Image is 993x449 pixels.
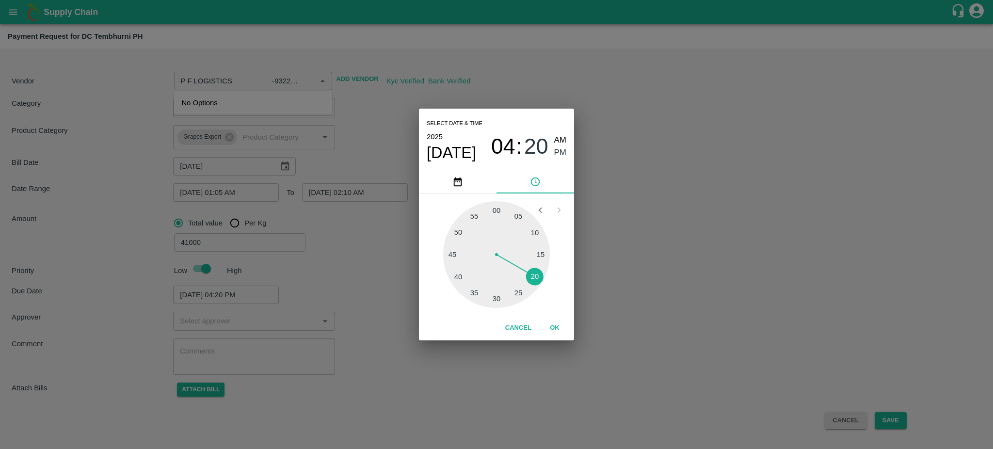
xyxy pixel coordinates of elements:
[524,134,548,160] button: 20
[491,134,515,160] button: 04
[419,170,496,193] button: pick date
[531,201,549,219] button: Open previous view
[491,134,515,159] span: 04
[554,146,567,160] button: PM
[501,320,535,337] button: Cancel
[496,170,574,193] button: pick time
[554,134,567,147] button: AM
[516,134,522,160] span: :
[427,143,476,162] button: [DATE]
[427,116,482,131] span: Select date & time
[524,134,548,159] span: 20
[539,320,570,337] button: OK
[427,130,443,143] button: 2025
